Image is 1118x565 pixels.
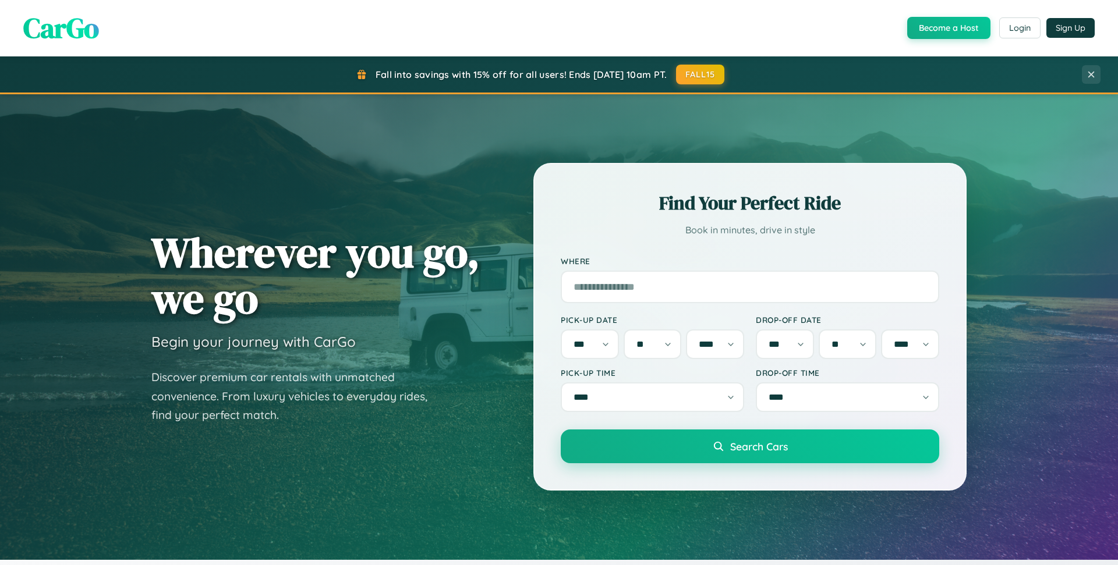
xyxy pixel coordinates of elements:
[151,368,443,425] p: Discover premium car rentals with unmatched convenience. From luxury vehicles to everyday rides, ...
[999,17,1041,38] button: Login
[561,315,744,325] label: Pick-up Date
[23,9,99,47] span: CarGo
[730,440,788,453] span: Search Cars
[561,190,939,216] h2: Find Your Perfect Ride
[376,69,667,80] span: Fall into savings with 15% off for all users! Ends [DATE] 10am PT.
[756,368,939,378] label: Drop-off Time
[676,65,725,84] button: FALL15
[561,222,939,239] p: Book in minutes, drive in style
[561,256,939,266] label: Where
[561,368,744,378] label: Pick-up Time
[1046,18,1095,38] button: Sign Up
[756,315,939,325] label: Drop-off Date
[151,333,356,350] h3: Begin your journey with CarGo
[151,229,480,321] h1: Wherever you go, we go
[907,17,990,39] button: Become a Host
[561,429,939,463] button: Search Cars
